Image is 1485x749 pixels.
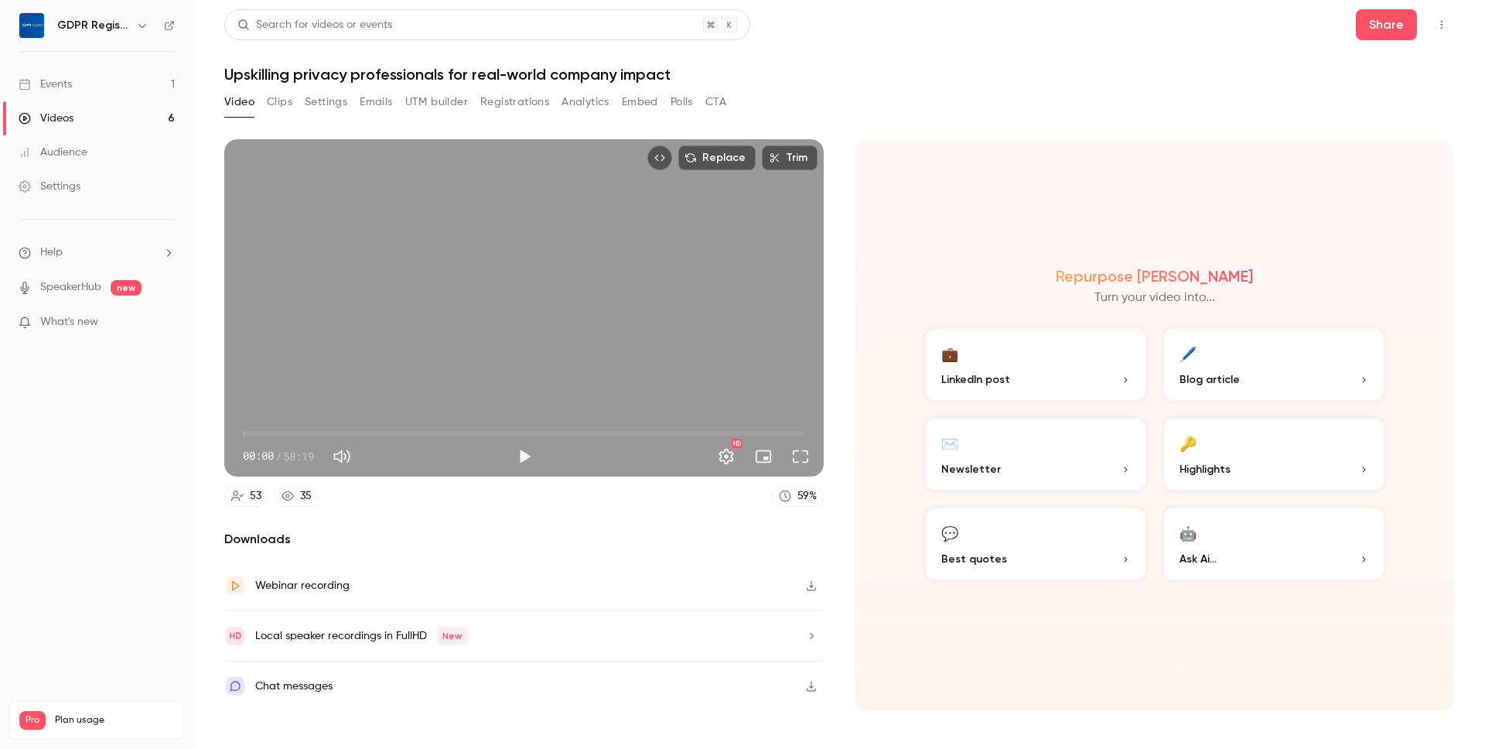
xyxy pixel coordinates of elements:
[711,441,742,472] button: Settings
[1356,9,1417,40] button: Share
[283,448,314,464] span: 58:19
[1179,431,1197,455] div: 🔑
[1161,505,1387,583] button: 🤖Ask Ai...
[40,245,63,261] span: Help
[1179,461,1231,477] span: Highlights
[405,90,468,115] button: UTM builder
[941,341,958,365] div: 💼
[243,448,274,464] span: 00:00
[19,711,46,730] span: Pro
[300,488,312,504] div: 35
[224,486,268,507] a: 53
[748,441,779,472] button: Turn on miniplayer
[622,90,658,115] button: Embed
[1056,267,1253,286] h2: Repurpose [PERSON_NAME]
[785,441,816,472] button: Full screen
[923,326,1149,403] button: 💼LinkedIn post
[705,90,726,115] button: CTA
[19,179,80,194] div: Settings
[1161,416,1387,493] button: 🔑Highlights
[1179,551,1217,567] span: Ask Ai...
[55,714,174,727] span: Plan usage
[305,90,347,115] button: Settings
[1094,289,1215,307] p: Turn your video into...
[224,530,824,549] h2: Downloads
[762,145,818,170] button: Trim
[923,505,1149,583] button: 💬Best quotes
[562,90,609,115] button: Analytics
[255,627,468,645] div: Local speaker recordings in FullHD
[509,441,540,472] button: Play
[1179,341,1197,365] div: 🖊️
[275,448,282,464] span: /
[647,145,672,170] button: Embed video
[1161,326,1387,403] button: 🖊️Blog article
[243,448,314,464] div: 00:00
[19,111,73,126] div: Videos
[941,371,1010,388] span: LinkedIn post
[941,431,958,455] div: ✉️
[671,90,693,115] button: Polls
[772,486,824,507] a: 59%
[941,521,958,545] div: 💬
[275,486,319,507] a: 35
[40,279,101,296] a: SpeakerHub
[156,316,175,330] iframe: Noticeable Trigger
[1179,371,1240,388] span: Blog article
[255,677,333,696] div: Chat messages
[19,145,87,160] div: Audience
[224,90,254,115] button: Video
[250,488,261,504] div: 53
[678,145,756,170] button: Replace
[19,245,175,261] li: help-dropdown-opener
[360,90,392,115] button: Emails
[923,416,1149,493] button: ✉️Newsletter
[255,576,350,595] div: Webinar recording
[267,90,292,115] button: Clips
[111,280,142,296] span: new
[941,461,1001,477] span: Newsletter
[1429,12,1454,37] button: Top Bar Actions
[19,13,44,38] img: GDPR Register
[57,18,130,33] h6: GDPR Register
[436,627,468,645] span: New
[326,441,357,472] button: Mute
[941,551,1007,567] span: Best quotes
[732,439,742,448] div: HD
[40,314,98,330] span: What's new
[224,65,1454,84] h1: Upskilling privacy professionals for real-world company impact
[237,17,392,33] div: Search for videos or events
[1179,521,1197,545] div: 🤖
[480,90,549,115] button: Registrations
[19,77,72,92] div: Events
[797,488,817,504] div: 59 %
